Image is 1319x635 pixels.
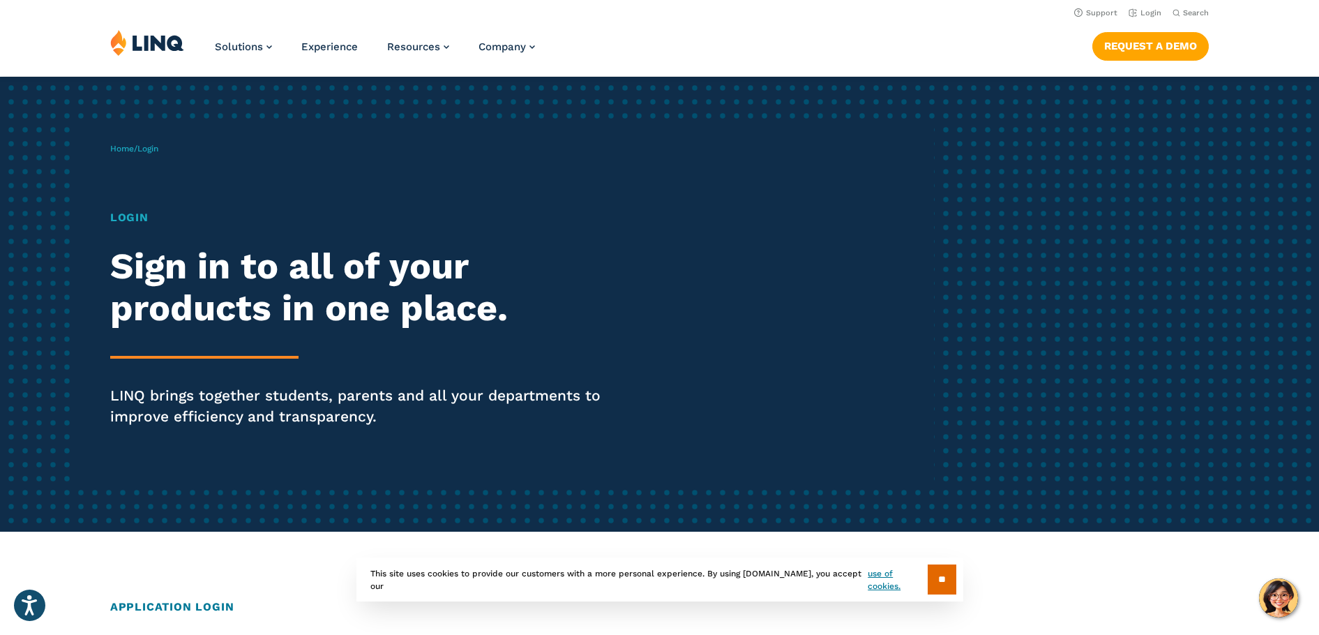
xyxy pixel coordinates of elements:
p: LINQ brings together students, parents and all your departments to improve efficiency and transpa... [110,385,619,427]
nav: Primary Navigation [215,29,535,75]
button: Open Search Bar [1173,8,1209,18]
img: LINQ | K‑12 Software [110,29,184,56]
span: Resources [387,40,440,53]
a: Company [478,40,535,53]
button: Hello, have a question? Let’s chat. [1259,578,1298,618]
span: Company [478,40,526,53]
span: Solutions [215,40,263,53]
a: Support [1074,8,1117,17]
span: Login [137,144,158,154]
a: Experience [301,40,358,53]
div: This site uses cookies to provide our customers with a more personal experience. By using [DOMAIN... [356,558,963,602]
h2: Sign in to all of your products in one place. [110,246,619,329]
span: Search [1183,8,1209,17]
a: Resources [387,40,449,53]
span: / [110,144,158,154]
nav: Button Navigation [1092,29,1209,60]
a: Solutions [215,40,272,53]
a: Home [110,144,134,154]
a: use of cookies. [868,567,927,592]
a: Request a Demo [1092,32,1209,60]
a: Login [1129,8,1161,17]
h1: Login [110,209,619,226]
